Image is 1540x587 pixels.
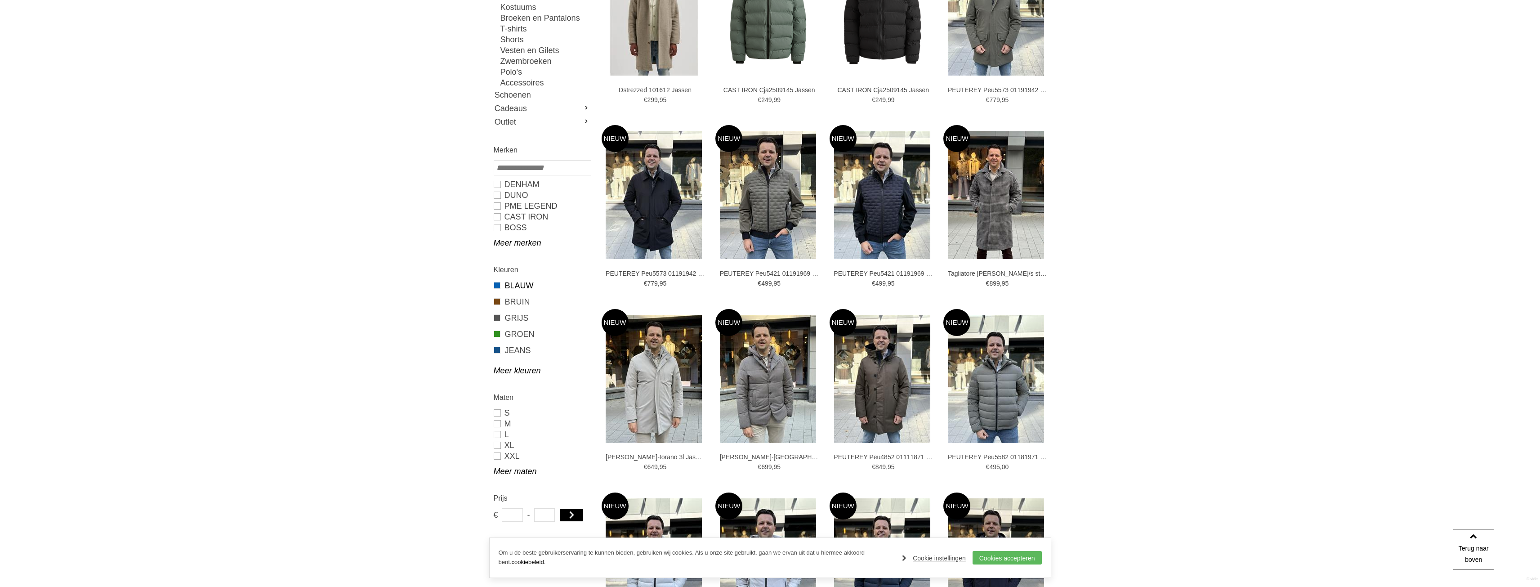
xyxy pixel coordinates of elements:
[948,315,1044,443] img: PEUTEREY Peu5582 01181971 Jassen
[834,269,933,278] a: PEUTEREY Peu5421 01191969 Jassen
[989,463,1000,470] span: 495
[720,269,819,278] a: PEUTEREY Peu5421 01191969 Jassen
[494,211,590,222] a: CAST IRON
[1002,96,1009,103] span: 95
[494,264,590,275] h2: Kleuren
[872,96,875,103] span: €
[500,45,590,56] a: Vesten en Gilets
[494,312,590,324] a: GRIJS
[772,96,773,103] span: ,
[1000,463,1002,470] span: ,
[902,551,966,565] a: Cookie instellingen
[527,508,530,522] span: -
[494,280,590,291] a: BLAUW
[658,96,660,103] span: ,
[499,548,893,567] p: Om u de beste gebruikerservaring te kunnen bieden, gebruiken wij cookies. Als u onze site gebruik...
[494,179,590,190] a: DENHAM
[1000,96,1002,103] span: ,
[647,96,657,103] span: 299
[500,34,590,45] a: Shorts
[494,237,590,248] a: Meer merken
[644,280,647,287] span: €
[494,296,590,308] a: BRUIN
[606,269,705,278] a: PEUTEREY Peu5573 01191942 Jassen
[494,328,590,340] a: GROEN
[875,280,886,287] span: 499
[647,463,657,470] span: 649
[720,131,816,259] img: PEUTEREY Peu5421 01191969 Jassen
[1527,574,1538,585] a: Divide
[834,131,930,259] img: PEUTEREY Peu5421 01191969 Jassen
[834,315,930,443] img: PEUTEREY Peu4852 01111871 Jassen
[494,201,590,211] a: PME LEGEND
[886,463,888,470] span: ,
[948,453,1047,461] a: PEUTEREY Peu5582 01181971 [PERSON_NAME]
[989,96,1000,103] span: 779
[772,463,773,470] span: ,
[720,86,819,94] a: CAST IRON Cja2509145 Jassen
[948,131,1044,259] img: Tagliatore Salomons/s st 610019 q Jassen
[888,463,895,470] span: 95
[872,463,875,470] span: €
[647,280,657,287] span: 779
[658,280,660,287] span: ,
[494,408,590,418] a: S
[494,508,498,522] span: €
[720,315,816,443] img: Duno Bjorn-bolzano Jassen
[494,493,590,504] h2: Prijs
[773,463,781,470] span: 95
[875,463,886,470] span: 849
[875,96,886,103] span: 249
[500,13,590,23] a: Broeken en Pantalons
[834,453,933,461] a: PEUTEREY Peu4852 01111871 Jassen
[1000,280,1002,287] span: ,
[500,2,590,13] a: Kostuums
[758,96,761,103] span: €
[761,280,772,287] span: 499
[888,280,895,287] span: 95
[773,280,781,287] span: 95
[758,280,761,287] span: €
[494,466,590,477] a: Meer maten
[660,96,667,103] span: 95
[500,77,590,88] a: Accessoires
[872,280,875,287] span: €
[773,96,781,103] span: 99
[494,418,590,429] a: M
[494,222,590,233] a: BOSS
[500,67,590,77] a: Polo's
[606,453,705,461] a: [PERSON_NAME]-torano 3l Jassen
[494,190,590,201] a: Duno
[644,96,647,103] span: €
[986,96,990,103] span: €
[606,86,705,94] a: Dstrezzed 101612 Jassen
[494,440,590,451] a: XL
[989,280,1000,287] span: 899
[644,463,647,470] span: €
[494,144,590,156] h2: Merken
[973,551,1042,565] a: Cookies accepteren
[494,88,590,102] a: Schoenen
[888,96,895,103] span: 99
[494,451,590,462] a: XXL
[948,86,1047,94] a: PEUTEREY Peu5573 01191942 Jassen
[494,392,590,403] h2: Maten
[761,463,772,470] span: 699
[1453,529,1494,569] a: Terug naar boven
[658,463,660,470] span: ,
[606,131,702,259] img: PEUTEREY Peu5573 01191942 Jassen
[886,96,888,103] span: ,
[500,56,590,67] a: Zwembroeken
[494,345,590,356] a: JEANS
[660,463,667,470] span: 95
[948,269,1047,278] a: Tagliatore [PERSON_NAME]/s st 610019 q [GEOGRAPHIC_DATA]
[494,365,590,376] a: Meer kleuren
[761,96,772,103] span: 249
[834,86,933,94] a: CAST IRON Cja2509145 Jassen
[1002,463,1009,470] span: 00
[494,115,590,129] a: Outlet
[511,559,544,565] a: cookiebeleid
[494,429,590,440] a: L
[986,463,990,470] span: €
[660,280,667,287] span: 95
